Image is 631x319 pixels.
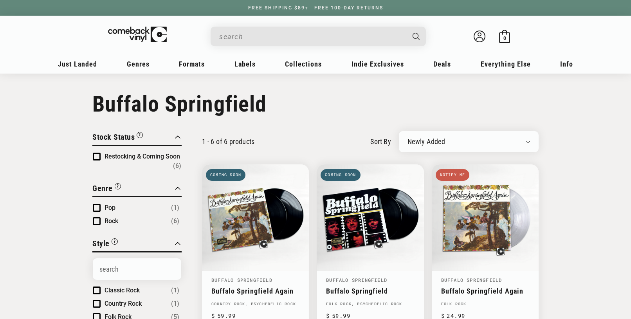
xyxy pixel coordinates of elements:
[105,204,115,211] span: Pop
[92,184,113,193] span: Genre
[441,287,529,295] a: Buffalo Springfield Again
[105,287,140,294] span: Classic Rock
[433,60,451,68] span: Deals
[441,277,502,283] a: Buffalo Springfield
[503,35,506,41] span: 0
[211,287,299,295] a: Buffalo Springfield Again
[92,239,110,248] span: Style
[481,60,531,68] span: Everything Else
[211,27,426,46] div: Search
[240,5,391,11] a: FREE SHIPPING $89+ | FREE 100-DAY RETURNS
[171,286,179,295] span: Number of products: (1)
[105,217,118,225] span: Rock
[58,60,97,68] span: Just Landed
[92,91,539,117] h1: Buffalo Springfield
[370,136,391,147] label: sort by
[219,29,405,45] input: search
[560,60,573,68] span: Info
[326,287,414,295] a: Buffalo Springfield
[171,216,179,226] span: Number of products: (6)
[92,132,135,142] span: Stock Status
[285,60,322,68] span: Collections
[171,299,179,308] span: Number of products: (1)
[406,27,427,46] button: Search
[234,60,256,68] span: Labels
[93,258,181,280] input: Search Options
[92,131,143,145] button: Filter by Stock Status
[173,161,181,171] span: Number of products: (6)
[92,182,121,196] button: Filter by Genre
[326,277,387,283] a: Buffalo Springfield
[352,60,404,68] span: Indie Exclusives
[105,153,180,160] span: Restocking & Coming Soon
[179,60,205,68] span: Formats
[211,277,272,283] a: Buffalo Springfield
[127,60,150,68] span: Genres
[202,137,255,146] p: 1 - 6 of 6 products
[92,238,118,251] button: Filter by Style
[105,300,142,307] span: Country Rock
[171,203,179,213] span: Number of products: (1)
